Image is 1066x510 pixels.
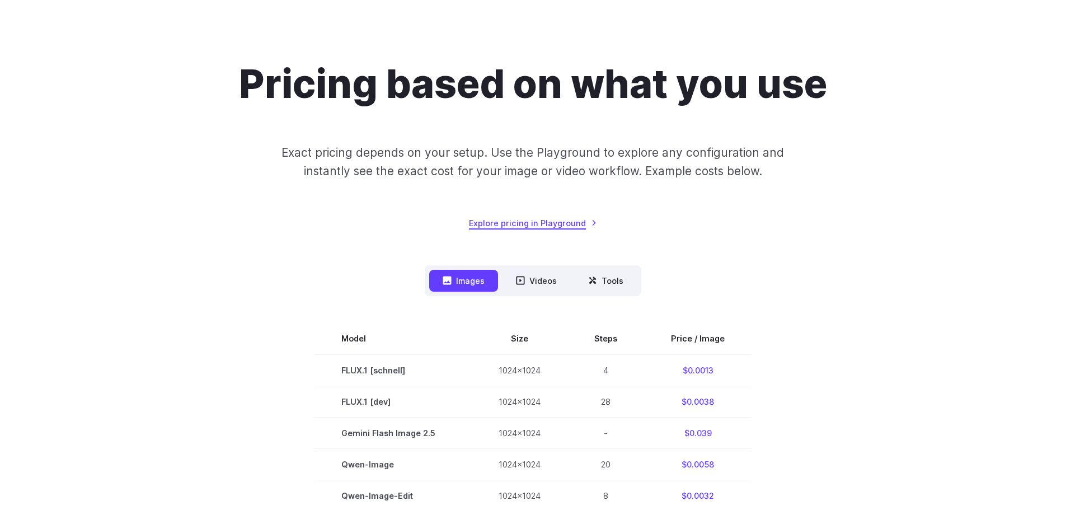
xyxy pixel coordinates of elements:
th: Price / Image [644,323,752,354]
td: 28 [567,386,644,417]
button: Videos [503,270,570,292]
td: FLUX.1 [dev] [314,386,472,417]
button: Tools [575,270,637,292]
td: $0.0013 [644,354,752,386]
th: Model [314,323,472,354]
a: Explore pricing in Playground [469,217,597,230]
td: Qwen-Image [314,448,472,480]
td: 4 [567,354,644,386]
td: $0.039 [644,417,752,448]
td: FLUX.1 [schnell] [314,354,472,386]
td: $0.0058 [644,448,752,480]
span: Gemini Flash Image 2.5 [341,427,445,439]
td: 20 [567,448,644,480]
td: 1024x1024 [472,386,567,417]
h1: Pricing based on what you use [239,60,827,107]
th: Steps [567,323,644,354]
td: $0.0038 [644,386,752,417]
th: Size [472,323,567,354]
button: Images [429,270,498,292]
td: 1024x1024 [472,448,567,480]
td: 1024x1024 [472,354,567,386]
td: 1024x1024 [472,417,567,448]
p: Exact pricing depends on your setup. Use the Playground to explore any configuration and instantl... [260,143,805,181]
td: - [567,417,644,448]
